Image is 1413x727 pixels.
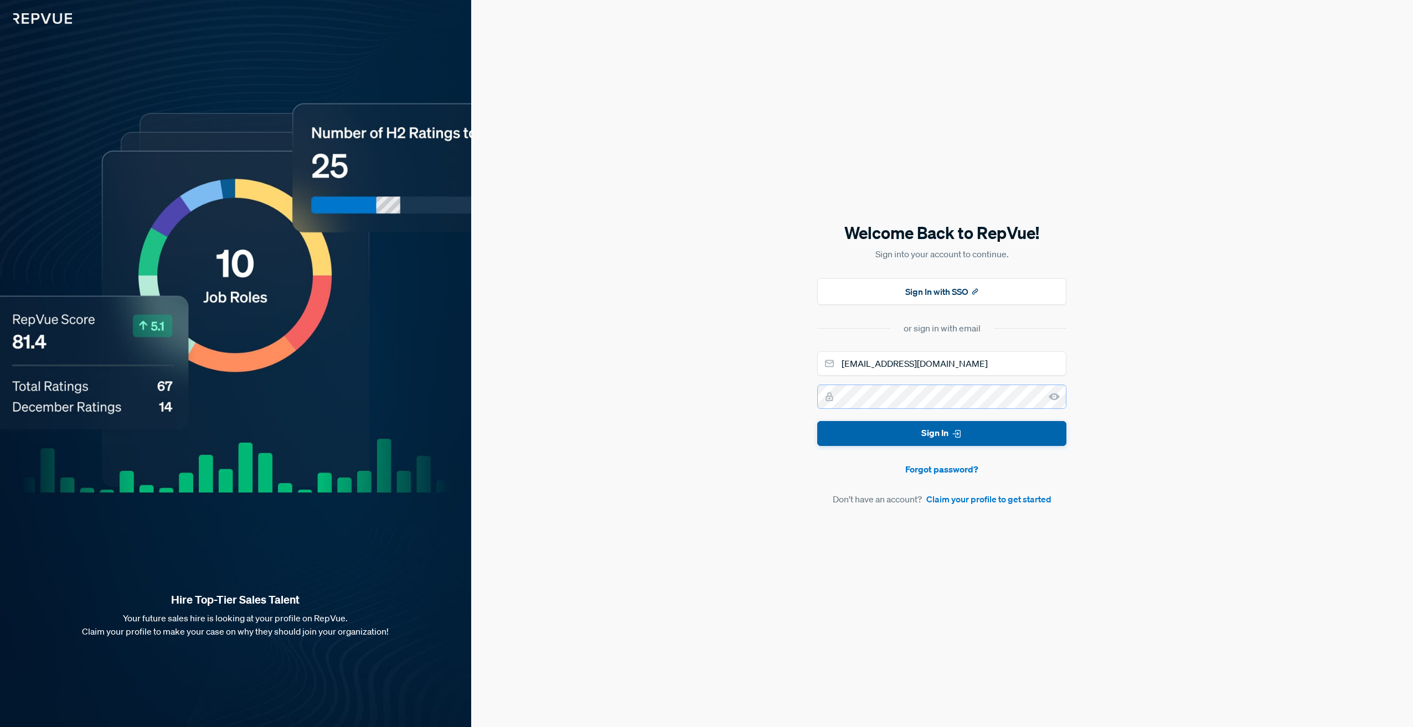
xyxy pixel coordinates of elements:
[817,421,1066,446] button: Sign In
[817,351,1066,376] input: Email address
[926,492,1051,506] a: Claim your profile to get started
[18,611,453,638] p: Your future sales hire is looking at your profile on RepVue. Claim your profile to make your case...
[904,321,981,335] div: or sign in with email
[817,463,1066,476] a: Forgot password?
[817,247,1066,261] p: Sign into your account to continue.
[18,593,453,607] strong: Hire Top-Tier Sales Talent
[817,278,1066,305] button: Sign In with SSO
[817,492,1066,506] article: Don't have an account?
[817,221,1066,245] h5: Welcome Back to RepVue!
